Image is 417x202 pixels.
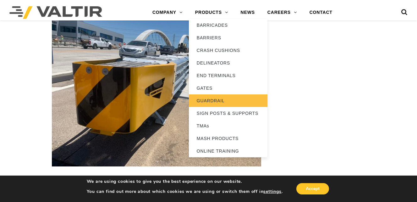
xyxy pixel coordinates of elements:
[189,44,267,57] a: CRASH CUSHIONS
[189,120,267,132] a: TMAs
[87,189,283,194] p: You can find out more about which cookies we are using or switch them off in .
[146,6,189,19] a: COMPANY
[87,179,283,184] p: We are using cookies to give you the best experience on our website.
[263,189,281,194] button: settings
[189,82,267,94] a: GATES
[189,6,234,19] a: PRODUCTS
[189,94,267,107] a: GUARDRAIL
[189,57,267,69] a: DELINEATORS
[261,6,303,19] a: CAREERS
[9,6,102,19] img: Valtir
[303,6,339,19] a: CONTACT
[189,69,267,82] a: END TERMINALS
[189,145,267,157] a: ONLINE TRAINING
[189,132,267,145] a: MASH PRODUCTS
[296,183,329,194] button: Accept
[189,31,267,44] a: BARRIERS
[234,6,261,19] a: NEWS
[189,19,267,31] a: BARRICADES
[189,107,267,120] a: SIGN POSTS & SUPPORTS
